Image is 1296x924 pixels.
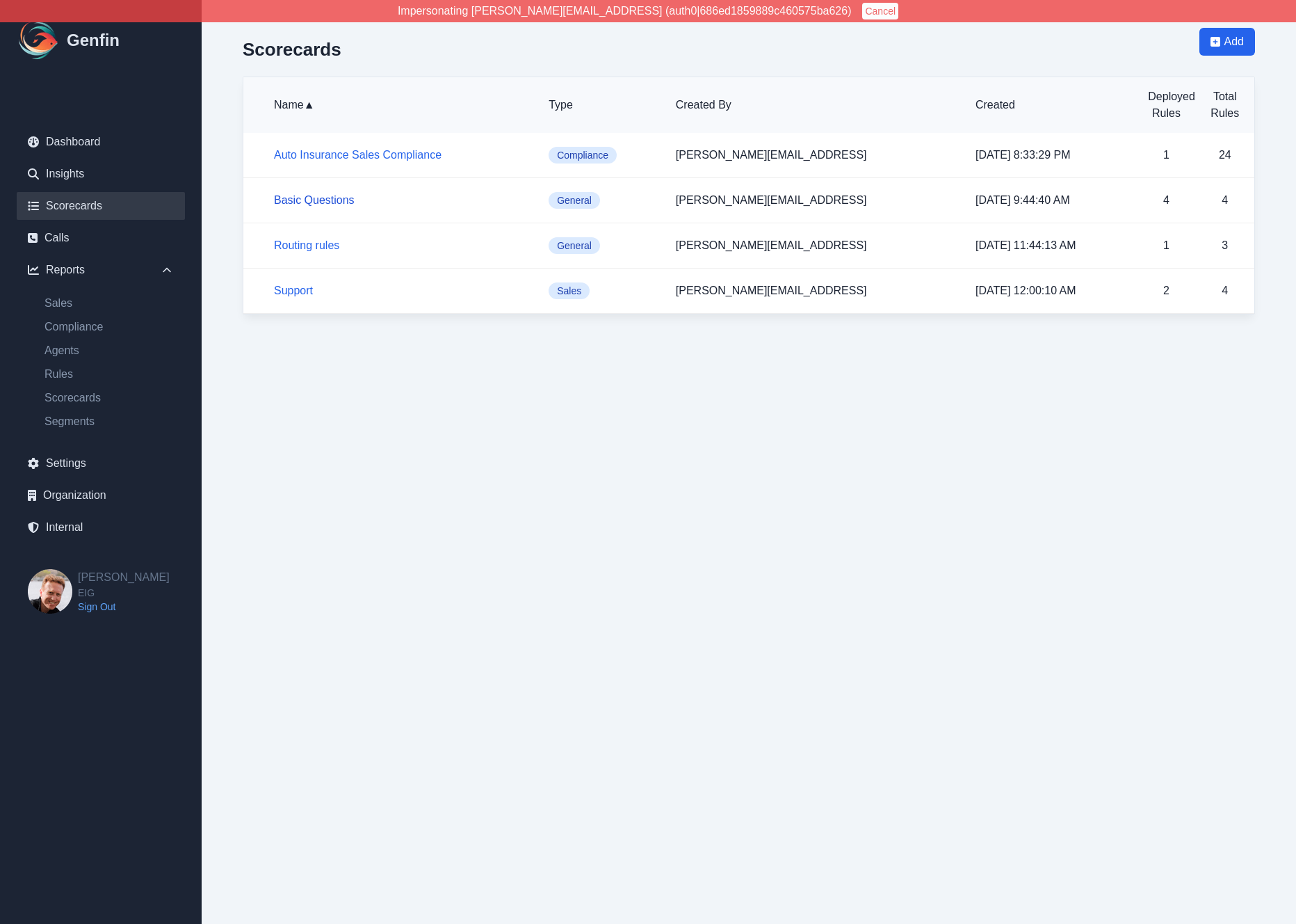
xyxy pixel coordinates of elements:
a: Sign Out [78,600,170,614]
th: Name ▲ [243,77,537,133]
th: Total Rules [1196,77,1254,133]
a: Support [274,285,313,296]
h2: Scorecards [243,39,341,60]
a: Scorecards [33,390,185,406]
img: Brian Dunagan [28,569,72,614]
a: Insights [17,160,185,188]
p: [DATE] 8:33:29 PM [975,147,1126,164]
span: Add [1224,33,1244,50]
a: Internal [17,513,185,541]
p: [DATE] 12:00:10 AM [975,282,1126,299]
p: 4 [1207,282,1243,299]
a: Routing rules [274,239,339,251]
a: Compliance [33,319,185,335]
a: Sales [33,295,185,312]
span: Compliance [549,147,617,164]
p: [DATE] 11:44:13 AM [975,237,1126,254]
a: Organization [17,481,185,509]
p: 4 [1207,192,1243,209]
img: Logo [17,18,61,63]
a: Basic Questions [274,194,355,206]
p: [PERSON_NAME][EMAIL_ADDRESS] [676,192,953,209]
span: General [549,192,600,209]
a: Scorecards [17,192,185,220]
th: Deployed Rules [1137,77,1195,133]
p: [PERSON_NAME][EMAIL_ADDRESS] [676,282,953,299]
th: Type [537,77,665,133]
div: Reports [17,256,185,284]
a: Dashboard [17,128,185,156]
p: 3 [1207,237,1243,254]
span: General [549,237,600,254]
a: Segments [33,413,185,430]
a: Auto Insurance Sales Compliance [274,149,442,161]
p: 4 [1148,192,1184,209]
a: Rules [33,366,185,383]
a: Settings [17,449,185,477]
th: Created [964,77,1137,133]
p: [DATE] 9:44:40 AM [975,192,1126,209]
p: 1 [1148,237,1184,254]
button: Cancel [862,3,898,19]
a: Add [1199,28,1255,77]
a: Agents [33,342,185,359]
p: 24 [1207,147,1243,164]
p: 1 [1148,147,1184,164]
span: EIG [78,586,170,600]
p: [PERSON_NAME][EMAIL_ADDRESS] [676,147,953,164]
th: Created By [665,77,964,133]
a: Calls [17,224,185,252]
span: Sales [549,282,590,299]
h2: [PERSON_NAME] [78,569,170,586]
p: [PERSON_NAME][EMAIL_ADDRESS] [676,237,953,254]
h1: Genfin [67,29,120,51]
p: 2 [1148,282,1184,299]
